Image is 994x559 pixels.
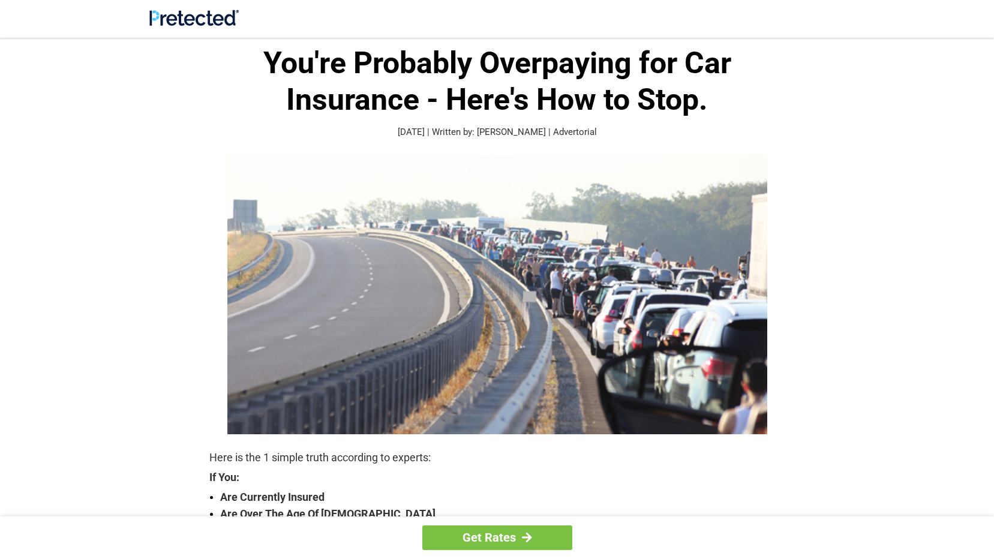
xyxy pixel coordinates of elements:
[209,449,785,466] p: Here is the 1 simple truth according to experts:
[209,472,785,483] strong: If You:
[422,525,572,550] a: Get Rates
[209,125,785,139] p: [DATE] | Written by: [PERSON_NAME] | Advertorial
[220,506,785,522] strong: Are Over The Age Of [DEMOGRAPHIC_DATA]
[220,489,785,506] strong: Are Currently Insured
[209,45,785,118] h1: You're Probably Overpaying for Car Insurance - Here's How to Stop.
[149,17,239,28] a: Site Logo
[149,10,239,26] img: Site Logo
